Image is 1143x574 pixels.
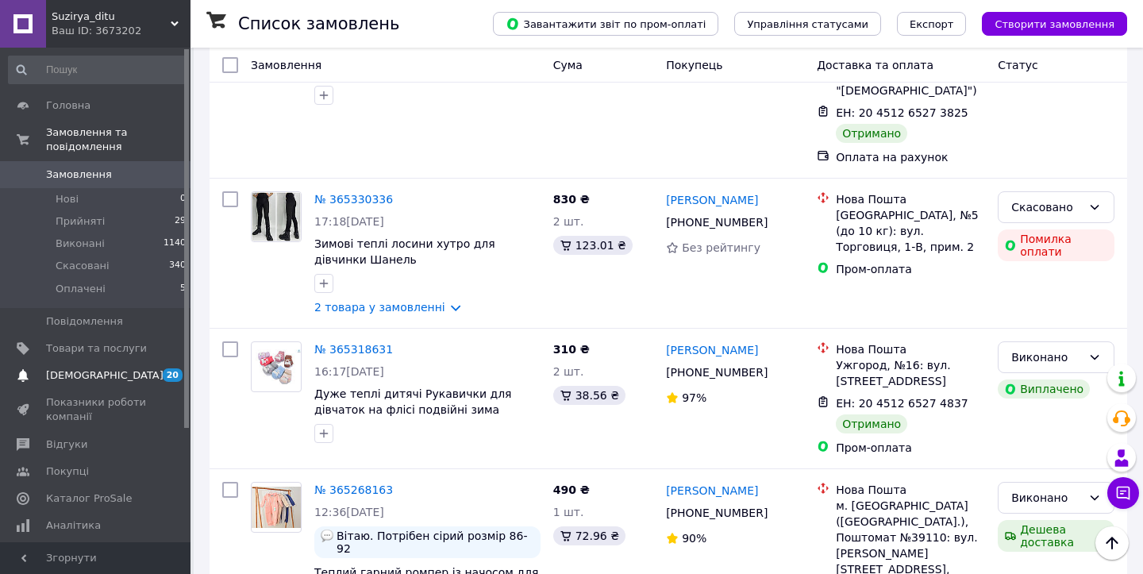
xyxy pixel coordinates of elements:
div: 123.01 ₴ [553,236,633,255]
span: Замовлення та повідомлення [46,125,190,154]
a: [PERSON_NAME] [666,192,758,208]
a: Дуже теплі дитячі Рукавички для дівчаток на флісі подвійні зима [314,387,512,416]
span: 0 [180,192,186,206]
div: Нова Пошта [836,341,985,357]
span: 1 шт. [553,506,584,518]
span: 830 ₴ [553,193,590,206]
a: Зимові теплі лосини хутро для дівчинки Шанель 110,116,122,128,134 р [314,237,495,282]
span: ЕН: 20 4512 6527 4837 [836,397,968,410]
a: № 365330336 [314,193,393,206]
span: 2 шт. [553,215,584,228]
div: Нова Пошта [836,482,985,498]
img: :speech_balloon: [321,530,333,542]
button: Створити замовлення [982,12,1127,36]
a: № 365318631 [314,343,393,356]
img: Фото товару [252,487,301,527]
input: Пошук [8,56,187,84]
div: [PHONE_NUMBER] [663,502,771,524]
div: [PHONE_NUMBER] [663,211,771,233]
span: ЕН: 20 4512 6527 3825 [836,106,968,119]
span: Покупець [666,59,722,71]
span: Експорт [910,18,954,30]
span: Скасовані [56,259,110,273]
div: Виконано [1011,489,1082,507]
button: Чат з покупцем [1107,477,1139,509]
span: 16:17[DATE] [314,365,384,378]
span: Аналітика [46,518,101,533]
div: Ужгород, №16: вул. [STREET_ADDRESS] [836,357,985,389]
a: Створити замовлення [966,17,1127,29]
div: Оплата на рахунок [836,149,985,165]
div: Помилка оплати [998,229,1114,261]
span: Управління статусами [747,18,868,30]
button: Наверх [1095,526,1129,560]
span: 340 [169,259,186,273]
span: Покупці [46,464,89,479]
h1: Список замовлень [238,14,399,33]
div: Нова Пошта [836,191,985,207]
span: 2 шт. [553,365,584,378]
a: 2 товара у замовленні [314,301,445,314]
span: 490 ₴ [553,483,590,496]
img: Фото товару [252,349,301,384]
span: Виконані [56,237,105,251]
span: Без рейтингу [682,241,760,254]
span: 1140 [164,237,186,251]
div: Пром-оплата [836,440,985,456]
span: Нові [56,192,79,206]
div: 38.56 ₴ [553,386,625,405]
div: Скасовано [1011,198,1082,216]
button: Завантажити звіт по пром-оплаті [493,12,718,36]
span: Suzirya_ditu [52,10,171,24]
span: [DEMOGRAPHIC_DATA] [46,368,164,383]
a: Фото товару [251,482,302,533]
span: Товари та послуги [46,341,147,356]
span: 17:18[DATE] [314,215,384,228]
div: [GEOGRAPHIC_DATA], №5 (до 10 кг): вул. Торговиця, 1-В, прим. 2 [836,207,985,255]
button: Управління статусами [734,12,881,36]
span: Повідомлення [46,314,123,329]
span: 97% [682,391,706,404]
div: Ваш ID: 3673202 [52,24,190,38]
span: 5 [180,282,186,296]
div: Дешева доставка [998,520,1114,552]
span: Замовлення [46,168,112,182]
span: Замовлення [251,59,321,71]
button: Експорт [897,12,967,36]
span: Показники роботи компанії [46,395,147,424]
span: Cума [553,59,583,71]
a: [PERSON_NAME] [666,342,758,358]
span: Вітаю. Потрібен сірий розмір 86-92 [337,530,534,555]
span: Статус [998,59,1038,71]
div: 72.96 ₴ [553,526,625,545]
span: 20 [163,368,183,382]
img: Фото товару [252,192,301,241]
span: 310 ₴ [553,343,590,356]
span: Завантажити звіт по пром-оплаті [506,17,706,31]
span: Каталог ProSale [46,491,132,506]
div: Виконано [1011,349,1082,366]
div: Отримано [836,124,907,143]
div: [PHONE_NUMBER] [663,361,771,383]
div: Отримано [836,414,907,433]
div: Виплачено [998,379,1090,399]
span: Оплачені [56,282,106,296]
span: Відгуки [46,437,87,452]
span: Прийняті [56,214,105,229]
span: 90% [682,532,706,545]
span: Створити замовлення [995,18,1114,30]
span: Головна [46,98,90,113]
a: № 365268163 [314,483,393,496]
a: Фото товару [251,341,302,392]
span: Доставка та оплата [817,59,933,71]
a: [PERSON_NAME] [666,483,758,499]
div: Пром-оплата [836,261,985,277]
span: 29 [175,214,186,229]
a: Фото товару [251,191,302,242]
span: 12:36[DATE] [314,506,384,518]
